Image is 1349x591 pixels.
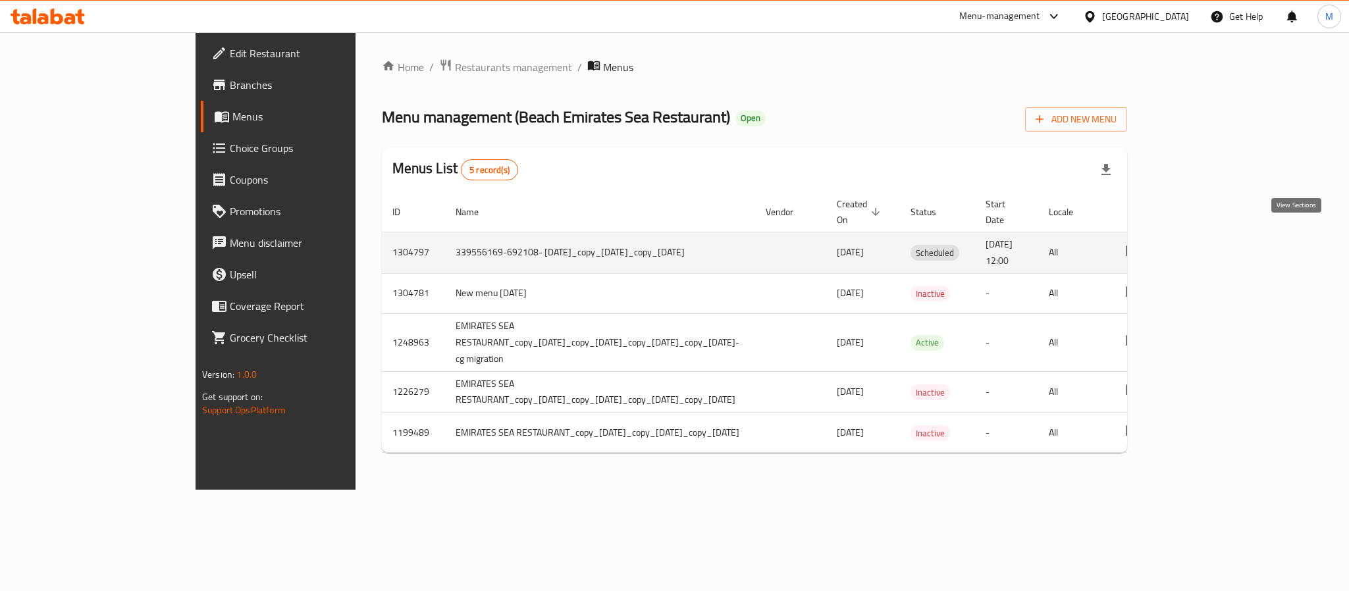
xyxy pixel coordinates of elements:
span: [DATE] 12:00 [986,236,1013,269]
a: Upsell [201,259,421,290]
button: more [1117,326,1148,358]
div: Export file [1090,154,1122,186]
span: [DATE] [837,334,864,351]
span: M [1325,9,1333,24]
span: 5 record(s) [462,164,517,176]
button: Add New Menu [1025,107,1127,132]
button: more [1117,417,1148,448]
span: Locale [1049,204,1090,220]
span: Inactive [911,385,950,400]
a: Promotions [201,195,421,227]
span: 1.0.0 [236,366,257,383]
span: Menu disclaimer [230,235,410,251]
div: [GEOGRAPHIC_DATA] [1102,9,1189,24]
span: Menus [603,59,633,75]
span: [DATE] [837,383,864,400]
span: Start Date [986,196,1022,228]
td: All [1038,413,1106,453]
a: Support.OpsPlatform [202,401,286,419]
div: Total records count [461,159,518,180]
a: Grocery Checklist [201,322,421,353]
td: - [975,371,1038,413]
span: Menu management ( Beach Emirates Sea Restaurant ) [382,102,730,132]
span: Edit Restaurant [230,45,410,61]
span: Grocery Checklist [230,330,410,346]
li: / [577,59,582,75]
span: Vendor [766,204,810,220]
a: Coupons [201,164,421,195]
span: Active [911,335,944,350]
span: Inactive [911,426,950,441]
td: - [975,413,1038,453]
h2: Menus List [392,159,518,180]
td: All [1038,232,1106,273]
div: Active [911,335,944,351]
td: - [975,313,1038,371]
span: ID [392,204,417,220]
li: / [429,59,434,75]
a: Restaurants management [439,59,572,76]
nav: breadcrumb [382,59,1127,76]
span: Inactive [911,286,950,301]
span: Scheduled [911,245,959,261]
button: more [1117,376,1148,407]
a: Coverage Report [201,290,421,322]
span: Version: [202,366,234,383]
span: Get support on: [202,388,263,405]
table: enhanced table [382,192,1254,453]
td: - [975,273,1038,313]
a: Choice Groups [201,132,421,164]
div: Menu-management [959,9,1040,24]
span: Branches [230,77,410,93]
span: Open [735,113,766,124]
span: [DATE] [837,424,864,441]
a: Menus [201,101,421,132]
td: 339556169-692108- [DATE]_copy_[DATE]_copy_[DATE] [445,232,755,273]
th: Actions [1106,192,1254,232]
td: All [1038,371,1106,413]
a: Edit Restaurant [201,38,421,69]
span: Add New Menu [1036,111,1117,128]
span: Coverage Report [230,298,410,314]
button: more [1117,237,1148,269]
td: EMIRATES SEA RESTAURANT_copy_[DATE]_copy_[DATE]_copy_[DATE] [445,413,755,453]
span: Name [456,204,496,220]
div: Inactive [911,425,950,441]
td: New menu [DATE] [445,273,755,313]
span: Promotions [230,203,410,219]
span: Restaurants management [455,59,572,75]
span: Upsell [230,267,410,282]
span: Status [911,204,953,220]
span: [DATE] [837,284,864,301]
div: Inactive [911,384,950,400]
span: Choice Groups [230,140,410,156]
span: Created On [837,196,884,228]
td: All [1038,313,1106,371]
a: Branches [201,69,421,101]
span: [DATE] [837,244,864,261]
span: Menus [232,109,410,124]
span: Coupons [230,172,410,188]
td: EMIRATES SEA RESTAURANT_copy_[DATE]_copy_[DATE]_copy_[DATE]_copy_[DATE] [445,371,755,413]
td: EMIRATES SEA RESTAURANT_copy_[DATE]_copy_[DATE]_copy_[DATE]_copy_[DATE]-cg migration [445,313,755,371]
button: more [1117,278,1148,309]
a: Menu disclaimer [201,227,421,259]
td: All [1038,273,1106,313]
